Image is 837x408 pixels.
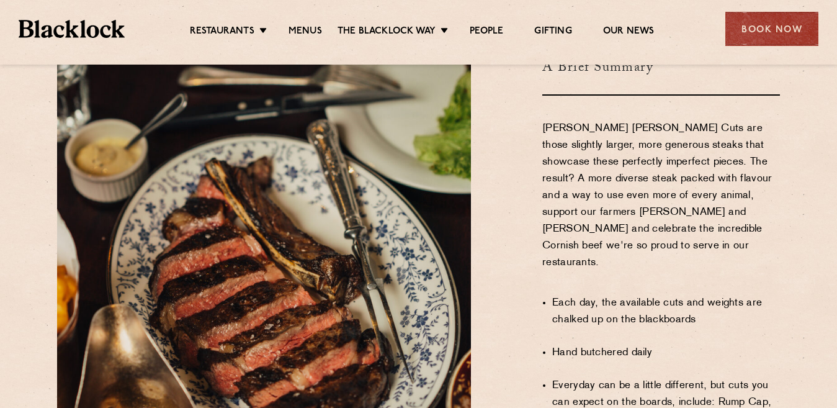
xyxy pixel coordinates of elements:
li: Each day, the available cuts and weights are chalked up on the blackboards [552,295,780,329]
a: Our News [603,25,655,39]
a: Restaurants [190,25,254,39]
img: BL_Textured_Logo-footer-cropped.svg [19,20,125,38]
a: Gifting [534,25,571,39]
div: Book Now [725,12,818,46]
a: Menus [289,25,322,39]
h3: A Brief Summary [542,39,780,96]
p: [PERSON_NAME] [PERSON_NAME] Cuts are those slightly larger, more generous steaks that showcase th... [542,120,780,288]
li: Hand butchered daily [552,345,780,361]
a: The Blacklock Way [338,25,436,39]
a: People [470,25,503,39]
